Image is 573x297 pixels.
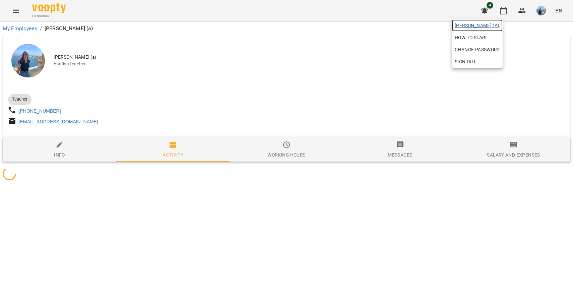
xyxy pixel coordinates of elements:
[452,32,490,44] a: How to start
[452,56,503,68] button: Sign Out
[452,44,503,56] a: Change Password
[455,58,476,66] span: Sign Out
[455,46,500,54] span: Change Password
[455,34,488,42] span: How to start
[452,19,503,32] a: [PERSON_NAME] (а)
[455,21,500,29] span: [PERSON_NAME] (а)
